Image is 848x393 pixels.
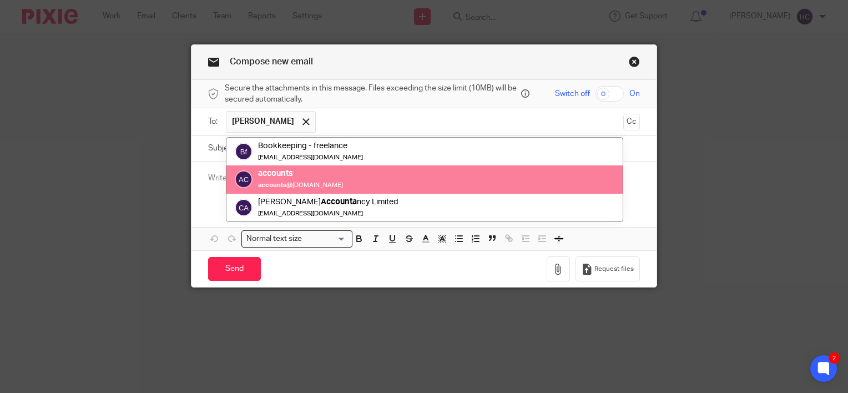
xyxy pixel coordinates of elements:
[594,265,634,274] span: Request files
[258,155,363,161] small: [EMAIL_ADDRESS][DOMAIN_NAME]
[258,183,286,189] em: accounts
[235,143,253,161] img: svg%3E
[829,352,840,364] div: 2
[306,233,346,245] input: Search for option
[258,140,363,152] div: Bookkeeping - freelance
[258,183,343,189] small: @[DOMAIN_NAME]
[623,114,640,130] button: Cc
[258,170,293,178] em: accounts
[235,199,253,216] img: svg%3E
[258,210,363,216] small: [EMAIL_ADDRESS][DOMAIN_NAME]
[258,196,398,208] div: [PERSON_NAME] ncy Limited
[230,57,313,66] span: Compose new email
[241,230,352,248] div: Search for option
[208,116,220,127] label: To:
[555,88,590,99] span: Switch off
[321,198,357,206] em: Accounta
[208,257,261,281] input: Send
[208,143,237,154] label: Subject:
[232,116,294,127] span: [PERSON_NAME]
[235,171,253,189] img: svg%3E
[244,233,305,245] span: Normal text size
[629,88,640,99] span: On
[629,56,640,71] a: Close this dialog window
[576,256,640,281] button: Request files
[225,83,518,105] span: Secure the attachments in this message. Files exceeding the size limit (10MB) will be secured aut...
